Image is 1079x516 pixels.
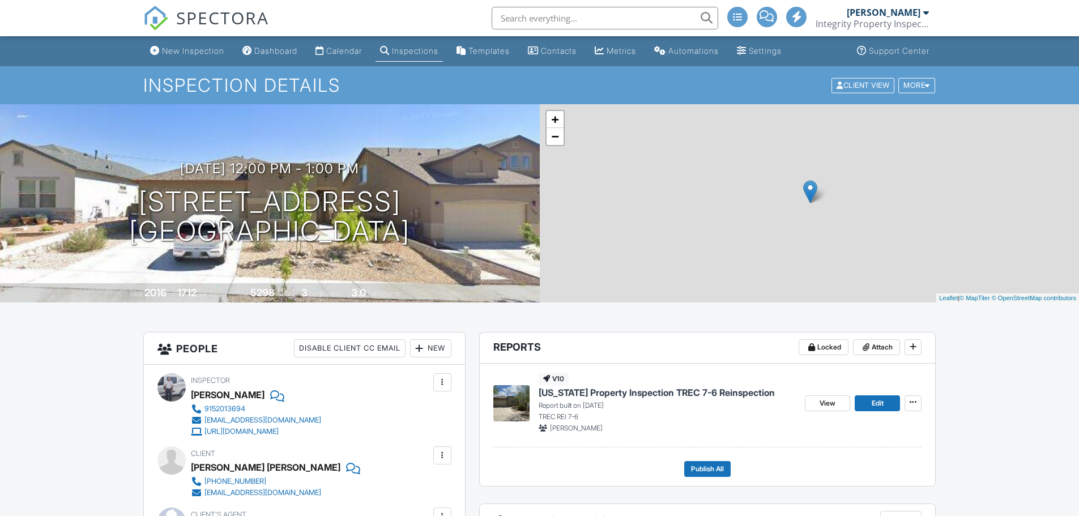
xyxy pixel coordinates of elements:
div: New Inspection [162,46,224,56]
a: Dashboard [238,41,302,62]
div: 2016 [144,287,167,298]
h3: People [144,332,465,365]
a: Settings [732,41,786,62]
span: bedrooms [309,289,340,298]
div: Disable Client CC Email [294,339,406,357]
span: sq. ft. [198,289,214,298]
a: © OpenStreetMap contributors [992,295,1076,301]
div: Inspections [392,46,438,56]
a: Automations (Advanced) [650,41,723,62]
div: [PERSON_NAME] [PERSON_NAME] [191,459,340,476]
div: Dashboard [254,46,297,56]
a: Inspections [376,41,443,62]
img: The Best Home Inspection Software - Spectora [143,6,168,31]
span: bathrooms [368,289,400,298]
a: Templates [452,41,514,62]
span: Lot Size [225,289,249,298]
span: sq.ft. [276,289,291,298]
a: [URL][DOMAIN_NAME] [191,426,321,437]
span: Built [130,289,143,298]
div: [EMAIL_ADDRESS][DOMAIN_NAME] [204,416,321,425]
div: | [936,293,1079,303]
div: 5298 [250,287,275,298]
a: © MapTiler [959,295,990,301]
a: SPECTORA [143,15,269,39]
a: Support Center [852,41,934,62]
div: 3 [301,287,308,298]
a: Contacts [523,41,581,62]
div: Contacts [541,46,577,56]
div: More [898,78,935,93]
a: 9152013694 [191,403,321,415]
div: [PERSON_NAME] [191,386,265,403]
div: New [410,339,451,357]
div: [PERSON_NAME] [847,7,920,18]
a: Client View [830,80,897,89]
div: Automations [668,46,719,56]
div: 1712 [177,287,197,298]
a: Zoom in [547,111,564,128]
span: Client [191,449,215,458]
div: [URL][DOMAIN_NAME] [204,427,279,436]
div: 3.0 [351,287,366,298]
div: Integrity Property Inspections [816,18,929,29]
div: Metrics [607,46,636,56]
div: Templates [468,46,510,56]
div: [EMAIL_ADDRESS][DOMAIN_NAME] [204,488,321,497]
a: [EMAIL_ADDRESS][DOMAIN_NAME] [191,415,321,426]
div: Support Center [869,46,929,56]
div: [PHONE_NUMBER] [204,477,266,486]
a: Calendar [311,41,366,62]
span: Inspector [191,376,230,385]
input: Search everything... [492,7,718,29]
div: Client View [831,78,894,93]
a: New Inspection [146,41,229,62]
a: [PHONE_NUMBER] [191,476,351,487]
a: Metrics [590,41,641,62]
h3: [DATE] 12:00 pm - 1:00 pm [180,161,359,176]
a: Zoom out [547,128,564,145]
div: Settings [749,46,782,56]
a: Leaflet [939,295,958,301]
span: SPECTORA [176,6,269,29]
h1: Inspection Details [143,75,936,95]
div: 9152013694 [204,404,245,413]
h1: [STREET_ADDRESS] [GEOGRAPHIC_DATA] [129,187,410,247]
div: Calendar [326,46,362,56]
a: [EMAIL_ADDRESS][DOMAIN_NAME] [191,487,351,498]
